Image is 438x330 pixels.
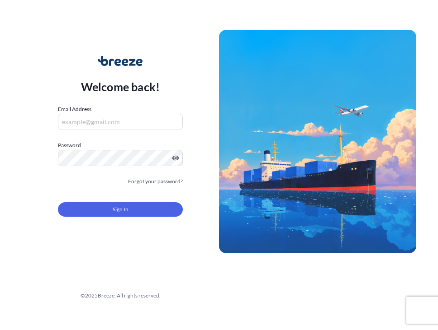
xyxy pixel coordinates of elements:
[81,79,160,94] p: Welcome back!
[219,30,416,253] img: Ship illustration
[58,202,183,217] button: Sign In
[128,177,183,186] a: Forgot your password?
[58,105,91,114] label: Email Address
[58,114,183,130] input: example@gmail.com
[113,205,129,214] span: Sign In
[58,141,183,150] label: Password
[22,291,219,300] div: © 2025 Breeze. All rights reserved.
[172,154,179,162] button: Show password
